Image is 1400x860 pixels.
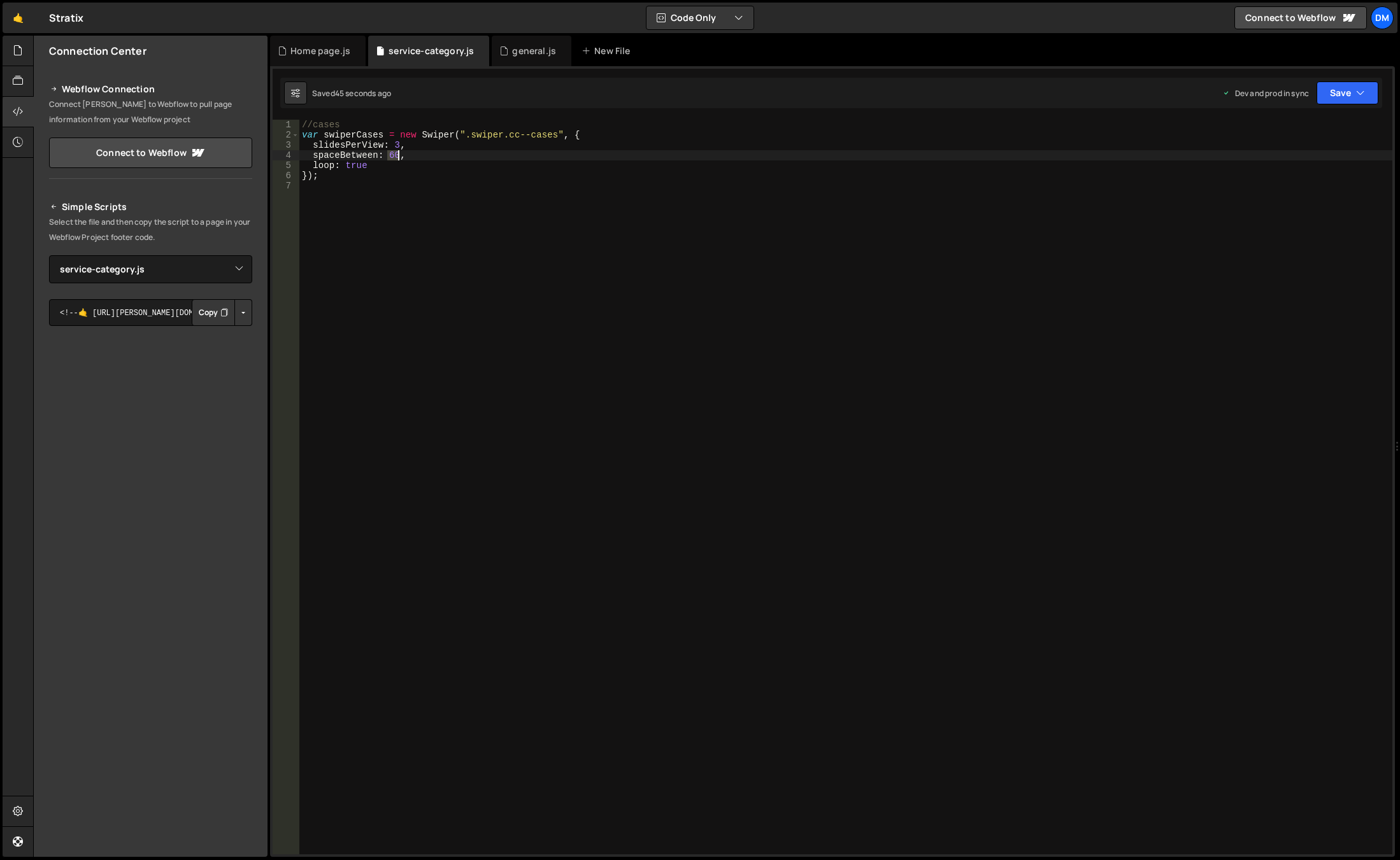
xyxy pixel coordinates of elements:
div: 3 [273,140,299,150]
div: 7 [273,181,299,191]
a: Connect to Webflow [49,137,252,168]
div: service-category.js [389,45,474,57]
iframe: YouTube video player [49,347,254,462]
div: 45 seconds ago [335,88,391,99]
div: 2 [273,130,299,140]
a: Connect to Webflow [1234,6,1367,29]
button: Save [1317,81,1378,104]
div: 5 [273,160,299,171]
div: general.js [512,45,556,57]
div: Stratix [49,10,83,25]
div: Dev and prod in sync [1222,88,1309,99]
div: Home page.js [290,45,350,57]
a: Dm [1371,6,1394,29]
p: Connect [PERSON_NAME] to Webflow to pull page information from your Webflow project [49,97,252,127]
textarea: <!--🤙 [URL][PERSON_NAME][DOMAIN_NAME]> <script>document.addEventListener("DOMContentLoaded", func... [49,299,252,326]
h2: Simple Scripts [49,199,252,215]
div: Saved [312,88,391,99]
div: 4 [273,150,299,160]
iframe: YouTube video player [49,470,254,584]
h2: Webflow Connection [49,81,252,97]
div: 1 [273,120,299,130]
div: Button group with nested dropdown [192,299,252,326]
div: New File [582,45,635,57]
a: 🤙 [3,3,34,33]
h2: Connection Center [49,44,146,58]
div: 6 [273,171,299,181]
button: Copy [192,299,235,326]
button: Code Only [646,6,754,29]
p: Select the file and then copy the script to a page in your Webflow Project footer code. [49,215,252,245]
